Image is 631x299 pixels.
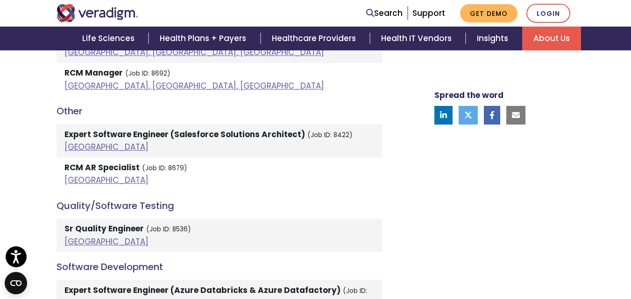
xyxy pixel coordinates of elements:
[64,223,144,234] strong: Sr Quality Engineer
[466,27,522,50] a: Insights
[146,225,191,234] small: (Job ID: 8536)
[57,261,382,272] h4: Software Development
[57,105,382,117] h4: Other
[142,164,187,173] small: (Job ID: 8679)
[149,27,260,50] a: Health Plans + Payers
[64,47,324,58] a: [GEOGRAPHIC_DATA], [GEOGRAPHIC_DATA], [GEOGRAPHIC_DATA]
[460,4,518,22] a: Get Demo
[64,67,123,78] strong: RCM Manager
[125,69,170,78] small: (Job ID: 8692)
[522,27,581,50] a: About Us
[71,27,149,50] a: Life Sciences
[434,90,503,101] strong: Spread the word
[64,80,324,91] a: [GEOGRAPHIC_DATA], [GEOGRAPHIC_DATA], [GEOGRAPHIC_DATA]
[412,7,445,19] a: Support
[57,4,138,22] img: Veradigm logo
[261,27,370,50] a: Healthcare Providers
[64,236,149,247] a: [GEOGRAPHIC_DATA]
[64,141,149,153] a: [GEOGRAPHIC_DATA]
[307,131,353,139] small: (Job ID: 8422)
[64,162,140,173] strong: RCM AR Specialist
[366,7,403,20] a: Search
[370,27,466,50] a: Health IT Vendors
[64,129,305,140] strong: Expert Software Engineer (Salesforce Solutions Architect)
[57,200,382,211] h4: Quality/Software Testing
[64,174,149,186] a: [GEOGRAPHIC_DATA]
[526,4,570,23] a: Login
[5,272,27,294] button: Open CMP widget
[64,285,340,296] strong: Expert Software Engineer (Azure Databricks & Azure Datafactory)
